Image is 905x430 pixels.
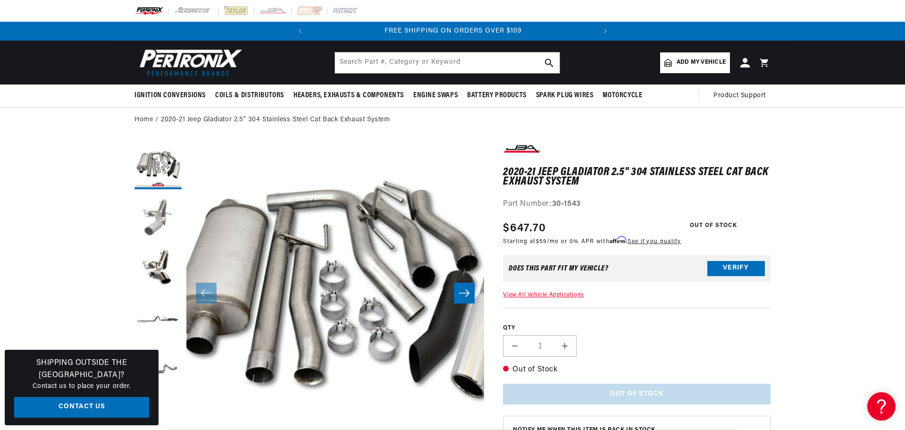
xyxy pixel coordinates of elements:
button: Load image 2 in gallery view [134,194,182,241]
div: Part Number: [503,198,771,211]
h3: Shipping Outside the [GEOGRAPHIC_DATA]? [14,357,149,381]
summary: Spark Plug Wires [531,84,598,107]
span: Add my vehicle [677,58,726,67]
button: Verify [707,261,765,276]
p: Out of Stock [503,364,771,376]
span: Out of Stock [685,220,742,232]
span: FREE SHIPPING ON ORDERS OVER $109 [385,27,522,34]
button: Slide right [454,283,475,304]
nav: breadcrumbs [134,115,771,125]
img: Pertronix [134,46,243,79]
button: search button [539,52,560,73]
slideshow-component: Translation missing: en.sections.announcements.announcement_bar [111,22,794,41]
button: Load image 3 in gallery view [134,246,182,293]
a: See if you qualify - Learn more about Affirm Financing (opens in modal) [628,239,681,245]
button: Translation missing: en.sections.announcements.next_announcement [596,22,615,41]
summary: Battery Products [462,84,531,107]
a: Contact Us [14,397,149,418]
summary: Ignition Conversions [134,84,210,107]
span: Engine Swaps [413,91,458,101]
span: Motorcycle [603,91,642,101]
button: Load image 5 in gallery view [134,350,182,397]
p: Contact us to place your order. [14,381,149,392]
a: Add my vehicle [660,52,730,73]
strong: 30-1543 [552,200,581,208]
div: Announcement [310,26,596,36]
summary: Headers, Exhausts & Components [289,84,409,107]
div: 2 of 2 [310,26,596,36]
span: Battery Products [467,91,527,101]
span: Product Support [713,91,766,101]
span: $59 [536,239,547,245]
button: Slide left [196,283,217,304]
div: Does This part fit My vehicle? [509,265,608,272]
input: Search Part #, Category or Keyword [335,52,560,73]
span: $647.70 [503,220,546,237]
span: Headers, Exhausts & Components [293,91,404,101]
a: Home [134,115,153,125]
button: Load image 1 in gallery view [134,142,182,189]
label: QTY [503,324,771,332]
a: View All Vehicle Applications [503,292,584,298]
summary: Coils & Distributors [210,84,289,107]
span: Spark Plug Wires [536,91,594,101]
h1: 2020-21 Jeep Gladiator 2.5" 304 Stainless Steel Cat Back Exhaust System [503,168,771,187]
span: Ignition Conversions [134,91,206,101]
p: Starting at /mo or 0% APR with . [503,237,681,246]
summary: Product Support [713,84,771,107]
span: Affirm [610,236,626,244]
summary: Motorcycle [598,84,647,107]
summary: Engine Swaps [409,84,462,107]
button: Translation missing: en.sections.announcements.previous_announcement [291,22,310,41]
span: Coils & Distributors [215,91,284,101]
a: 2020-21 Jeep Gladiator 2.5" 304 Stainless Steel Cat Back Exhaust System [161,115,390,125]
button: Load image 4 in gallery view [134,298,182,345]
